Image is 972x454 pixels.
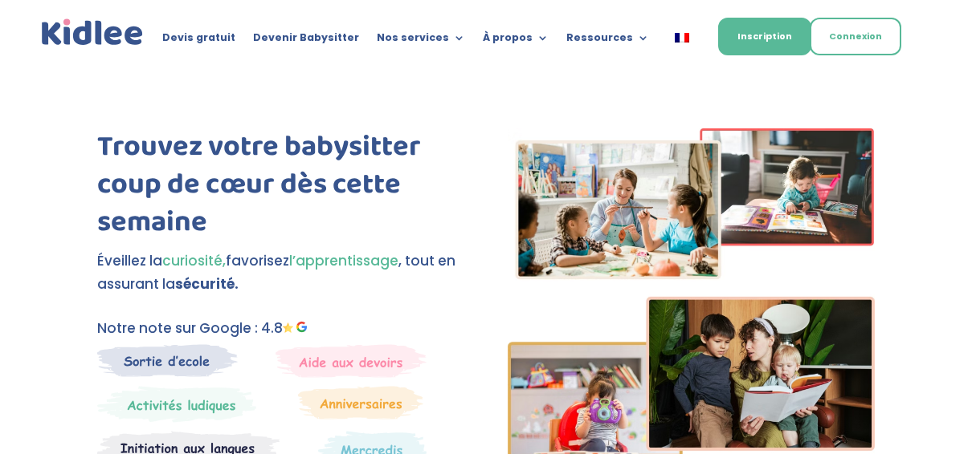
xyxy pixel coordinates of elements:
[39,16,146,49] a: Kidlee Logo
[810,18,901,55] a: Connexion
[162,251,226,270] span: curiosité,
[377,32,465,50] a: Nos services
[566,32,649,50] a: Ressources
[97,344,238,377] img: Sortie decole
[162,32,235,50] a: Devis gratuit
[298,386,423,420] img: Anniversaire
[718,18,811,55] a: Inscription
[675,33,689,43] img: Français
[253,32,359,50] a: Devenir Babysitter
[97,386,256,423] img: Mercredi
[97,249,464,296] p: Éveillez la favorisez , tout en assurant la
[276,344,427,378] img: weekends
[97,317,464,340] p: Notre note sur Google : 4.8
[175,274,239,294] strong: sécurité.
[39,16,146,49] img: logo_kidlee_bleu
[483,32,549,50] a: À propos
[289,251,398,270] span: l’apprentissage
[97,128,464,249] h1: Trouvez votre babysitter coup de cœur dès cette semaine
